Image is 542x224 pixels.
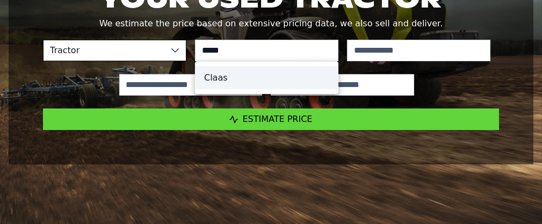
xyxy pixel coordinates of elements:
[243,114,313,124] span: Estimate Price
[196,62,338,93] ul: Option List
[196,66,338,89] li: Claas
[43,16,499,31] p: We estimate the price based on extensive pricing data, we also sell and deliver.
[43,109,499,130] button: Estimate Price
[44,40,164,61] span: Tractor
